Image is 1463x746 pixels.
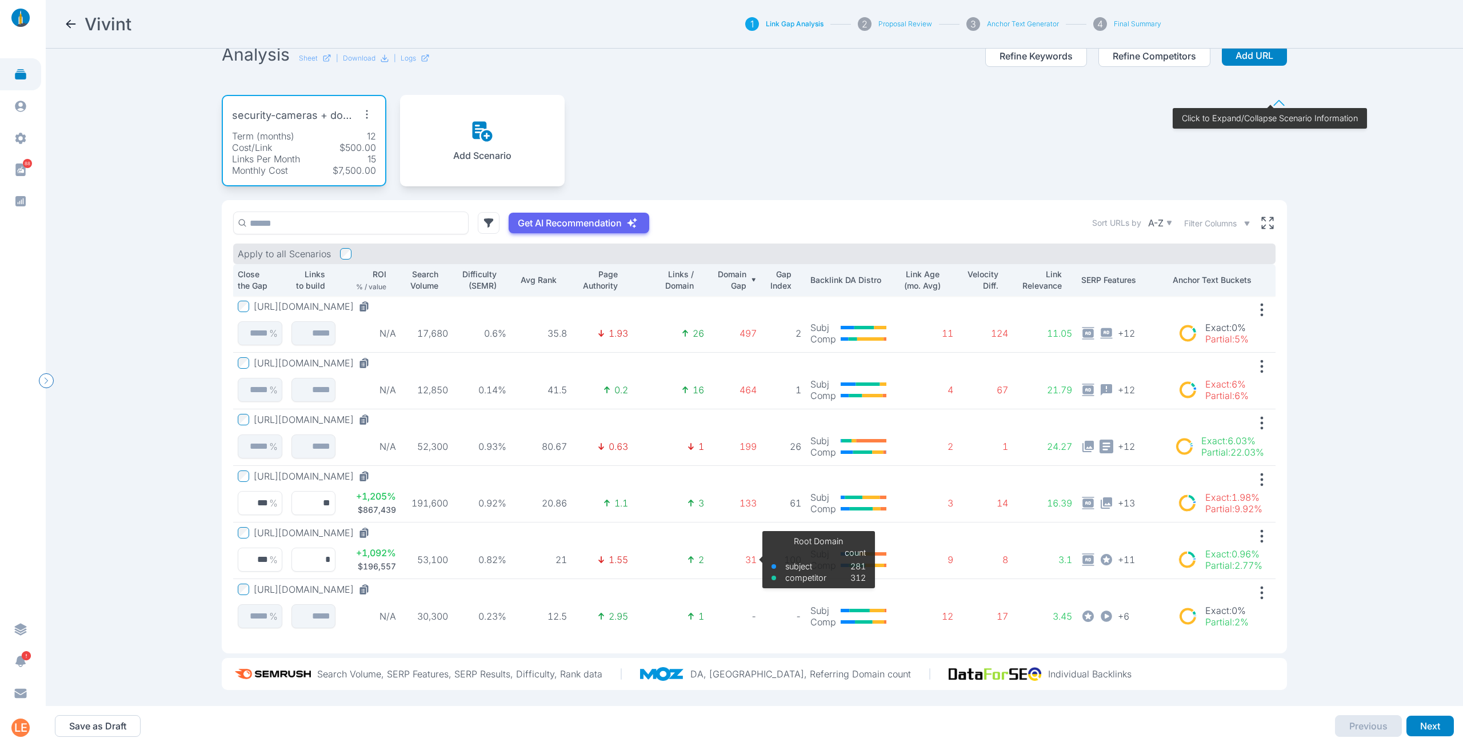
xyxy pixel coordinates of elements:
p: Get AI Recommendation [518,217,622,229]
span: 88 [23,159,32,168]
p: 0.93% [457,441,506,452]
p: 16 [693,384,704,396]
p: 80.67 [515,441,567,452]
p: Subj [810,322,836,333]
p: 3.45 [1017,611,1072,622]
p: 1.55 [609,554,628,565]
p: Difficulty (SEMR) [457,269,497,292]
p: 8 [962,554,1008,565]
p: 1 [698,441,704,452]
p: Click to Expand/Collapse Scenario Information [1182,113,1358,124]
p: 31 [713,554,757,565]
button: Anchor Text Generator [987,19,1059,29]
p: 2 [698,554,704,565]
p: Comp [810,616,836,628]
p: 67 [962,384,1008,396]
p: 3 [698,497,704,509]
button: Get AI Recommendation [509,213,649,233]
p: 0.6% [457,328,506,339]
span: + 12 [1118,326,1135,339]
button: [URL][DOMAIN_NAME] [254,584,374,595]
button: Proposal Review [878,19,932,29]
p: 61 [766,497,801,509]
p: % [269,441,278,452]
h2: Analysis [222,44,290,65]
span: + 6 [1118,609,1129,622]
p: 15 [367,153,376,165]
p: 2 [766,328,801,339]
span: + 13 [1118,496,1135,509]
button: [URL][DOMAIN_NAME] [254,470,374,482]
span: + 12 [1118,440,1135,452]
p: N/A [345,441,397,452]
p: Exact : 6% [1205,378,1249,390]
p: Exact : 6.03% [1201,435,1264,446]
p: 14 [962,497,1008,509]
p: Cost/Link [232,142,272,153]
p: 2.95 [609,611,628,622]
h2: Vivint [85,14,131,34]
p: $196,557 [358,561,396,572]
p: 41.5 [515,384,567,396]
p: Exact : 0.96% [1205,548,1262,560]
p: Sheet [299,54,318,63]
button: [URL][DOMAIN_NAME] [254,301,374,312]
p: % [269,611,278,622]
p: 21.79 [1017,384,1072,396]
p: 24.27 [1017,441,1072,452]
p: 20.86 [515,497,567,509]
p: 11 [902,328,954,339]
p: 12 [902,611,954,622]
p: SERP Features [1081,274,1164,286]
img: semrush_logo.573af308.png [231,663,317,685]
p: 0.2 [614,384,628,396]
p: + 1,205 % [356,490,396,502]
button: Final Summary [1114,19,1161,29]
p: 191,600 [405,497,448,509]
p: Subj [810,378,836,390]
p: Subj [810,548,836,560]
div: 2 [858,17,872,31]
p: Add Scenario [453,150,511,161]
p: 3 [902,497,954,509]
p: Links / Domain [637,269,694,292]
p: Backlink DA Distro [810,274,893,286]
p: % [269,328,278,339]
span: + 12 [1118,383,1135,396]
button: [URL][DOMAIN_NAME] [254,357,374,369]
p: 0.82% [457,554,506,565]
div: 4 [1093,17,1107,31]
div: 3 [966,17,980,31]
p: Subj [810,605,836,616]
p: Term (months) [232,130,294,142]
p: Exact : 0% [1205,322,1249,333]
p: Comp [810,503,836,514]
p: 199 [713,441,757,452]
p: 3.1 [1017,554,1072,565]
button: Refine Keywords [985,45,1087,67]
p: Subj [810,492,836,503]
p: ROI [373,269,386,280]
p: DA, [GEOGRAPHIC_DATA], Referring Domain count [690,668,911,680]
p: % [269,384,278,396]
button: Previous [1335,715,1402,737]
p: - [713,611,757,622]
p: Partial : 2.77% [1205,560,1262,571]
p: Link Age (mo. Avg) [902,269,944,292]
p: Links to build [291,269,326,292]
p: 2 [902,441,954,452]
p: 17 [962,611,1008,622]
p: 4 [902,384,954,396]
div: 1 [745,17,759,31]
button: [URL][DOMAIN_NAME] [254,414,374,425]
p: Download [343,54,375,63]
p: 9 [902,554,954,565]
p: N/A [345,384,397,396]
p: Exact : 0% [1205,605,1249,616]
p: % [269,497,278,509]
p: N/A [345,611,397,622]
p: 124 [962,328,1008,339]
button: A-Z [1146,215,1175,231]
p: 53,100 [405,554,448,565]
p: A-Z [1148,217,1164,229]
